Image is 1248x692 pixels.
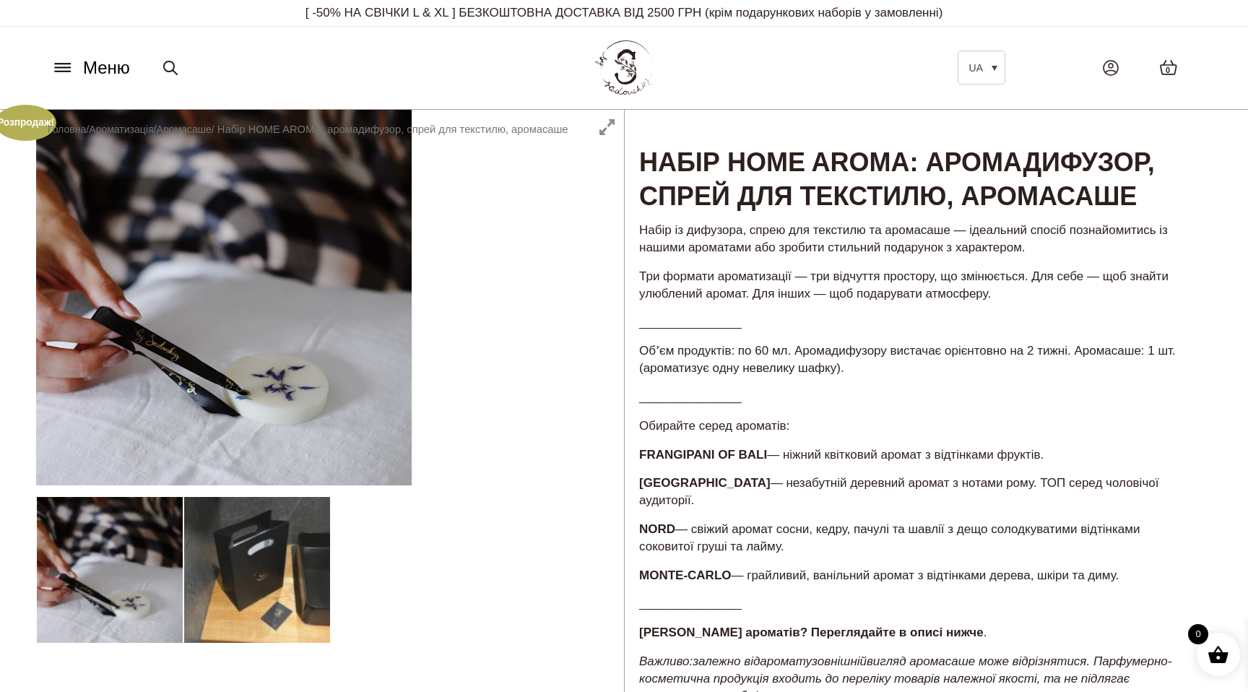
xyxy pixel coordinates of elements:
strong: NORD [639,522,675,536]
strong: MONTE-CARLO [639,568,731,582]
p: _______________ [639,389,1197,406]
span: 0 [1166,64,1170,77]
p: — ніжний квітковий аромат з відтінками фруктів. [639,446,1197,464]
span: 0 [1188,624,1208,644]
nav: Breadcrumb [48,121,568,137]
a: Головна [48,124,86,135]
p: — грайливий, ванільний аромат з відтінками дерева, шкіри та диму. [639,567,1197,584]
img: BY SADOVSKIY [595,40,653,95]
strong: FRANGIPANI OF BALI [639,448,767,462]
span: UA [969,62,983,74]
span: Меню [83,55,130,81]
button: Меню [47,54,134,82]
a: 0 [1145,45,1192,90]
p: _______________ [639,595,1197,613]
em: аромату [760,654,812,668]
a: Ароматизація [89,124,153,135]
em: від [744,654,760,668]
p: Три формати ароматизації — три відчуття простору, що змінюється. Для себе — щоб знайти улюблений ... [639,268,1197,303]
em: Важливо: [639,654,693,668]
strong: [GEOGRAPHIC_DATA] [639,476,771,490]
p: Набір із дифузора, спрею для текстилю та аромасаше — ідеальний спосіб познайомитись із нашими аро... [639,222,1197,256]
p: Обʼєм продуктів: по 60 мл. Аромадифузору вистачає орієнтовно на 2 тижні. Аромасаше: 1 шт. (аромат... [639,342,1197,377]
p: — свіжий аромат сосни, кедру, пачулі та шавлії з дещо солодкуватими відтінками соковитої груші та... [639,521,1197,555]
p: _______________ [639,314,1197,332]
p: Обирайте серед ароматів: [639,418,1197,435]
p: . [639,624,1197,641]
a: UA [958,51,1005,85]
em: зовнішній [812,654,867,668]
em: залежно [693,654,740,668]
h1: Набір HOME AROMA: аромадифузор, спрей для текстилю, аромасаше [625,110,1212,215]
p: — незабутній деревний аромат з нотами рому. ТОП серед чоловічої аудиторії. [639,475,1197,509]
strong: [PERSON_NAME] ароматів? Переглядайте в описі нижче [639,626,984,639]
a: Аромасаше [157,124,212,135]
